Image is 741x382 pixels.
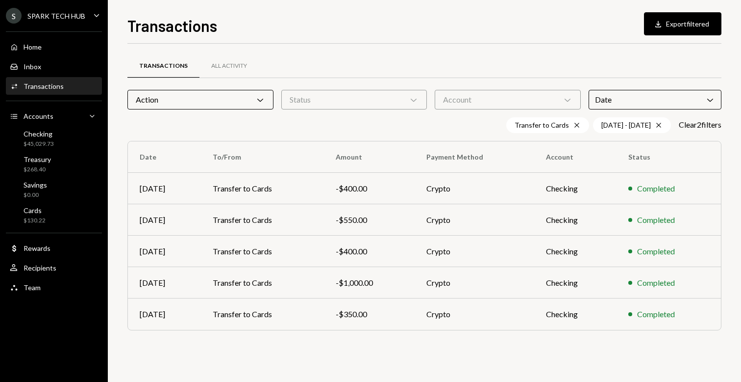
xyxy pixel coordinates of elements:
th: Payment Method [415,141,534,173]
a: Accounts [6,107,102,125]
div: Accounts [24,112,53,120]
a: All Activity [199,54,259,79]
th: Account [534,141,617,173]
td: Crypto [415,236,534,267]
div: Date [589,90,721,109]
div: Transfer to Cards [506,117,589,133]
a: Checking$45,029.73 [6,127,102,150]
div: Action [127,90,273,109]
td: Transfer to Cards [201,204,324,236]
a: Recipients [6,259,102,276]
a: Transactions [127,54,199,79]
div: Rewards [24,244,50,252]
th: Amount [324,141,415,173]
div: [DATE] [140,246,189,257]
div: $130.22 [24,217,46,225]
div: All Activity [211,62,247,70]
th: To/From [201,141,324,173]
a: Treasury$268.40 [6,152,102,176]
td: Transfer to Cards [201,173,324,204]
div: [DATE] - [DATE] [593,117,671,133]
td: Transfer to Cards [201,267,324,299]
div: Completed [637,246,675,257]
div: [DATE] [140,214,189,226]
div: Savings [24,181,47,189]
th: Status [617,141,721,173]
div: Account [435,90,581,109]
div: Completed [637,183,675,194]
div: Inbox [24,62,41,71]
a: Inbox [6,57,102,75]
a: Home [6,38,102,55]
td: Checking [534,236,617,267]
a: Transactions [6,77,102,95]
div: -$400.00 [336,246,403,257]
div: Completed [637,308,675,320]
div: [DATE] [140,308,189,320]
td: Checking [534,204,617,236]
a: Rewards [6,239,102,257]
td: Transfer to Cards [201,236,324,267]
td: Checking [534,267,617,299]
div: Checking [24,130,54,138]
div: Completed [637,214,675,226]
button: Exportfiltered [644,12,721,35]
div: SPARK TECH HUB [27,12,85,20]
div: $0.00 [24,191,47,199]
button: Clear2filters [679,120,721,130]
div: -$1,000.00 [336,277,403,289]
div: Completed [637,277,675,289]
h1: Transactions [127,16,217,35]
td: Checking [534,173,617,204]
td: Crypto [415,173,534,204]
div: Recipients [24,264,56,272]
div: [DATE] [140,277,189,289]
div: Team [24,283,41,292]
div: S [6,8,22,24]
th: Date [128,141,201,173]
div: Transactions [24,82,64,90]
div: Transactions [139,62,188,70]
td: Transfer to Cards [201,299,324,330]
div: -$400.00 [336,183,403,194]
td: Crypto [415,204,534,236]
div: -$350.00 [336,308,403,320]
div: $45,029.73 [24,140,54,148]
td: Crypto [415,299,534,330]
a: Savings$0.00 [6,178,102,201]
td: Checking [534,299,617,330]
a: Team [6,278,102,296]
div: [DATE] [140,183,189,194]
div: $268.40 [24,165,51,174]
div: Home [24,43,42,51]
div: Status [281,90,427,109]
div: Treasury [24,155,51,164]
a: Cards$130.22 [6,203,102,227]
div: -$550.00 [336,214,403,226]
td: Crypto [415,267,534,299]
div: Cards [24,206,46,215]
